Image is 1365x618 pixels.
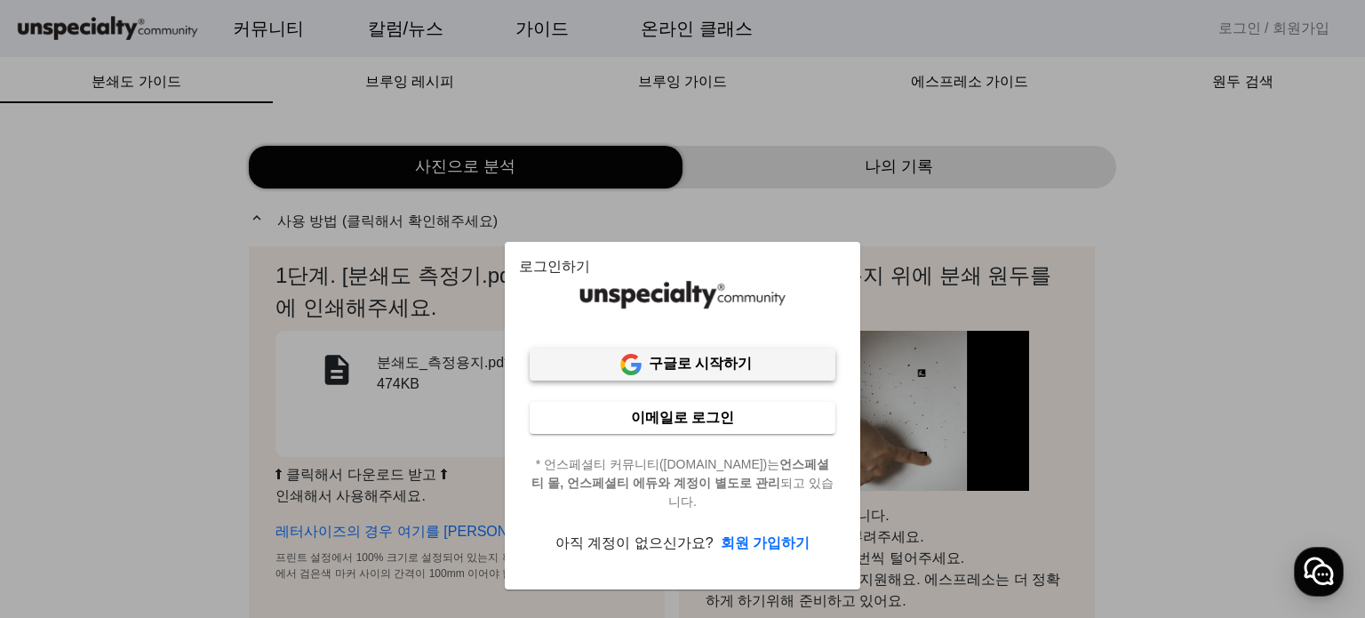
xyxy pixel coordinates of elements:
[117,470,229,515] a: 대화
[530,349,835,381] a: 구글로 시작하기
[555,535,714,550] span: 아직 계정이 없으신가요?
[229,470,341,515] a: 설정
[530,402,835,434] a: 이메일로 로그인
[555,535,810,550] a: 아직 계정이 없으신가요?회원 가입하기
[56,497,67,511] span: 홈
[721,535,810,550] b: 회원 가입하기
[519,455,846,511] span: * 언스페셜티 커뮤니티([DOMAIN_NAME])는 되고 있습니다.
[163,498,184,512] span: 대화
[649,356,752,371] b: 구글로 시작하기
[275,497,296,511] span: 설정
[631,410,734,425] b: 이메일로 로그인
[5,470,117,515] a: 홈
[519,256,590,277] mat-card-title: 로그인하기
